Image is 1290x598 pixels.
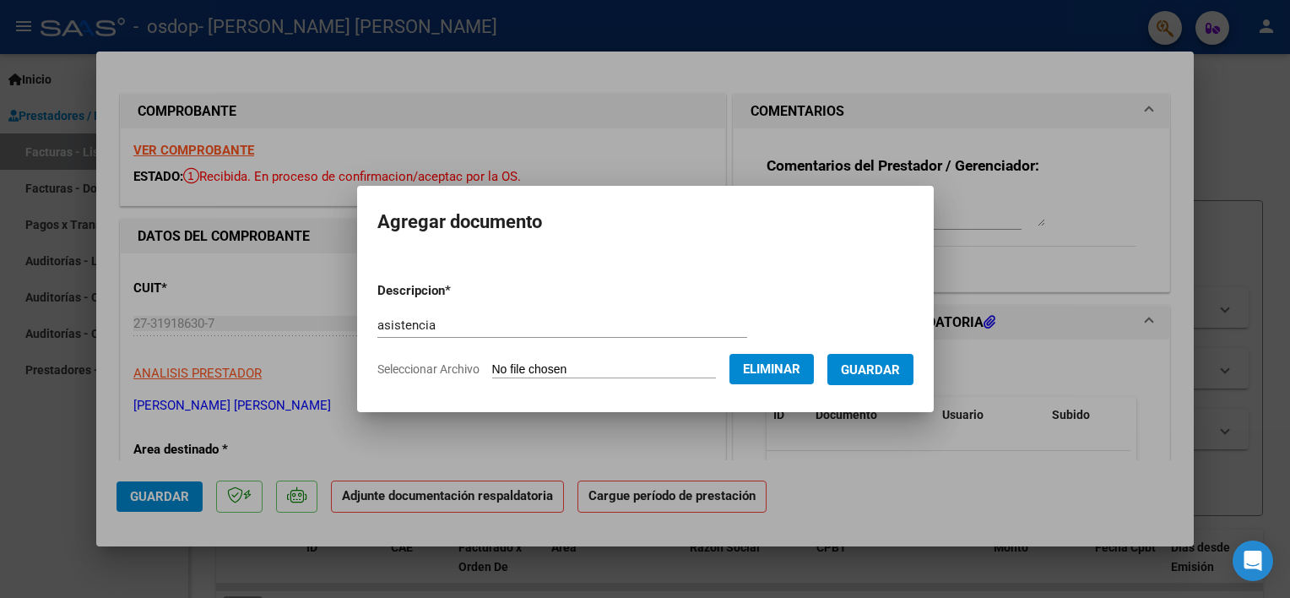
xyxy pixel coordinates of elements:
[377,362,480,376] span: Seleccionar Archivo
[377,281,539,301] p: Descripcion
[841,362,900,378] span: Guardar
[1233,541,1273,581] div: Open Intercom Messenger
[377,206,913,238] h2: Agregar documento
[827,354,913,385] button: Guardar
[729,354,814,384] button: Eliminar
[743,362,800,377] span: Eliminar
